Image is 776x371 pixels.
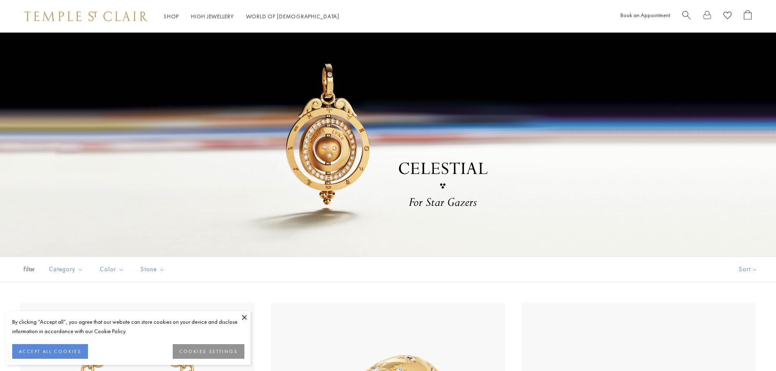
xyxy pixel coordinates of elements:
a: ShopShop [164,13,179,20]
button: COOKIES SETTINGS [173,344,244,359]
a: View Wishlist [723,10,732,23]
a: Search [682,10,691,23]
a: World of [DEMOGRAPHIC_DATA]World of [DEMOGRAPHIC_DATA] [246,13,339,20]
nav: Main navigation [164,11,339,22]
button: Show sort by [721,257,776,282]
div: By clicking “Accept all”, you agree that our website can store cookies on your device and disclos... [12,317,244,336]
button: Color [94,260,130,279]
button: Category [43,260,90,279]
span: Category [45,264,90,274]
iframe: Gorgias live chat messenger [735,333,768,363]
span: Color [96,264,130,274]
span: Stone [136,264,171,274]
button: ACCEPT ALL COOKIES [12,344,88,359]
a: High JewelleryHigh Jewellery [191,13,234,20]
a: Open Shopping Bag [744,10,752,23]
button: Stone [134,260,171,279]
img: Temple St. Clair [24,11,147,21]
a: Book an Appointment [620,11,670,19]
